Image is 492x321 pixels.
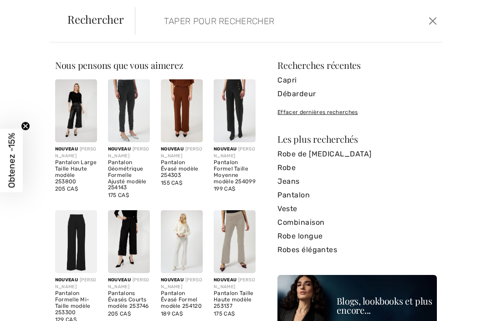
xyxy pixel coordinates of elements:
[108,277,150,290] div: [PERSON_NAME]
[108,146,131,152] span: Nouveau
[277,61,437,70] div: Recherches récentes
[108,311,131,317] span: 205 CA$
[277,147,437,161] a: Robe de [MEDICAL_DATA]
[426,14,439,28] button: Ferme
[108,146,150,160] div: [PERSON_NAME]
[161,290,203,309] div: Pantalon Évasé Formel modèle 254120
[277,73,437,87] a: Capri
[108,160,150,191] div: Pantalon Géométrique Formelle Ajusté modèle 254143
[55,290,97,316] div: Pantalon Formelle Mi-Taille modèle 253300
[67,14,124,25] span: Rechercher
[55,277,78,283] span: Nouveau
[214,277,256,290] div: [PERSON_NAME]
[161,160,203,178] div: Pantalon Évasé modèle 254303
[214,186,235,192] span: 199 CA$
[21,122,30,131] button: Close teaser
[214,210,256,273] img: Pantalon Taille Haute modèle 253137. Black
[55,146,97,160] div: [PERSON_NAME]
[55,146,78,152] span: Nouveau
[161,146,203,160] div: [PERSON_NAME]
[55,210,97,273] img: Pantalon Formelle Mi-Taille modèle 253300. Black
[161,79,203,142] img: Pantalon Évasé modèle 254303. Toffee/black
[277,108,437,116] div: Effacer dernières recherches
[108,210,150,273] img: Pantalons Évasés Courts modèle 253746. Black
[55,79,97,142] img: Pantalon Large Taille Haute modèle 253800. Black
[108,290,150,309] div: Pantalons Évasés Courts modèle 253746
[161,180,182,186] span: 155 CA$
[161,146,184,152] span: Nouveau
[214,290,256,309] div: Pantalon Taille Haute modèle 253137
[277,216,437,229] a: Combinaison
[55,277,97,290] div: [PERSON_NAME]
[214,160,256,185] div: Pantalon Formel Taille Moyenne modèle 254099
[6,133,17,188] span: Obtenez -15%
[161,277,184,283] span: Nouveau
[108,277,131,283] span: Nouveau
[55,186,78,192] span: 205 CA$
[277,243,437,257] a: Robes élégantes
[161,311,183,317] span: 189 CA$
[214,146,256,160] div: [PERSON_NAME]
[161,277,203,290] div: [PERSON_NAME]
[108,192,129,198] span: 175 CA$
[277,135,437,144] div: Les plus recherchés
[157,7,359,35] input: TAPER POUR RECHERCHER
[277,202,437,216] a: Veste
[55,59,184,71] span: Nous pensons que vous aimerez
[214,277,236,283] span: Nouveau
[214,311,235,317] span: 175 CA$
[277,175,437,188] a: Jeans
[277,188,437,202] a: Pantalon
[277,229,437,243] a: Robe longue
[214,79,256,142] img: Pantalon Formel Taille Moyenne modèle 254099. Black
[55,160,97,185] div: Pantalon Large Taille Haute modèle 253800
[161,210,203,273] img: Pantalon Évasé Formel modèle 254120. Black
[214,146,236,152] span: Nouveau
[277,87,437,101] a: Débardeur
[337,296,432,315] div: Blogs, lookbooks et plus encore...
[108,79,150,142] img: Pantalon Géométrique Formelle Ajusté modèle 254143. Black/Silver
[277,161,437,175] a: Robe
